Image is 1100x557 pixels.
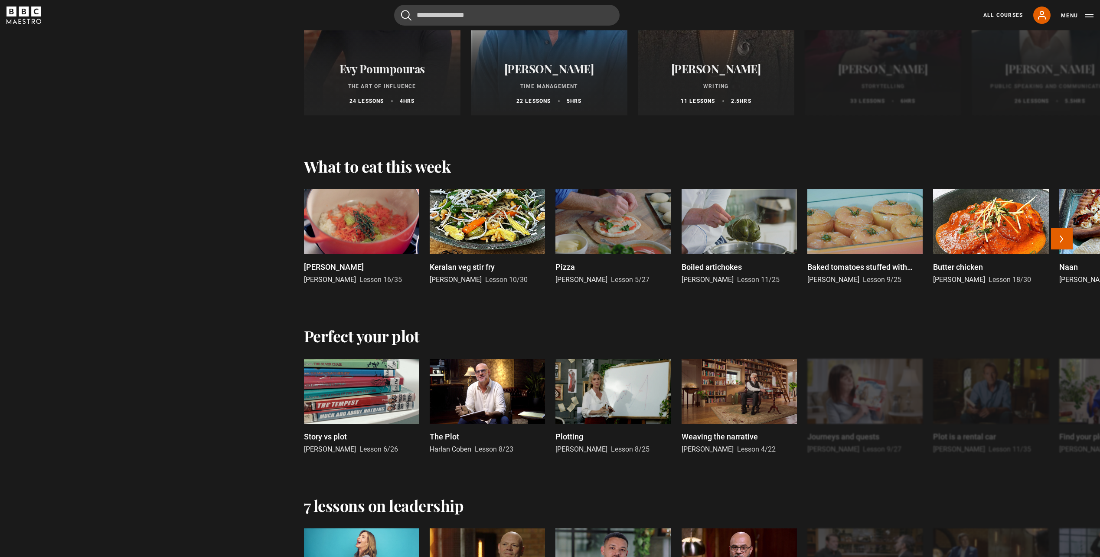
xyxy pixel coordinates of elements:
span: [PERSON_NAME] [807,445,859,453]
abbr: hrs [740,98,751,104]
span: Lesson 9/27 [863,445,901,453]
h2: Perfect your plot [304,327,420,345]
p: Baked tomatoes stuffed with ratatouille [807,261,923,273]
span: Lesson 9/25 [863,275,901,284]
p: Plotting [555,431,583,442]
span: [PERSON_NAME] [933,275,985,284]
span: Lesson 11/25 [737,275,780,284]
a: Plotting [PERSON_NAME] Lesson 8/25 [555,359,671,455]
span: [PERSON_NAME] [304,275,356,284]
p: The Plot [430,431,459,442]
p: 33 lessons [850,97,885,105]
p: [PERSON_NAME] [304,261,364,273]
p: Plot is a rental car [933,431,996,442]
a: Keralan veg stir fry [PERSON_NAME] Lesson 10/30 [430,189,545,285]
h2: [PERSON_NAME] [815,62,951,75]
h2: Evy Poumpouras [314,62,450,75]
span: [PERSON_NAME] [304,445,356,453]
span: Lesson 11/35 [989,445,1031,453]
span: [PERSON_NAME] [807,275,859,284]
button: Toggle navigation [1061,11,1093,20]
p: 2.5 [731,97,751,105]
span: Lesson 10/30 [485,275,528,284]
abbr: hrs [403,98,415,104]
span: Harlan Coben [430,445,471,453]
a: Journeys and quests [PERSON_NAME] Lesson 9/27 [807,359,923,455]
p: 26 lessons [1015,97,1049,105]
span: Lesson 4/22 [737,445,776,453]
h2: [PERSON_NAME] [481,62,617,75]
h2: What to eat this week [304,157,451,175]
span: [PERSON_NAME] [555,275,607,284]
abbr: hrs [1074,98,1085,104]
p: Journeys and quests [807,431,879,442]
button: Submit the search query [401,10,411,21]
p: Naan [1059,261,1078,273]
span: [PERSON_NAME] [682,275,734,284]
p: 4 [400,97,415,105]
p: Keralan veg stir fry [430,261,495,273]
a: Story vs plot [PERSON_NAME] Lesson 6/26 [304,359,419,455]
span: Lesson 5/27 [611,275,650,284]
span: Lesson 8/25 [611,445,650,453]
abbr: hrs [904,98,916,104]
a: Boiled artichokes [PERSON_NAME] Lesson 11/25 [682,189,797,285]
span: Lesson 8/23 [475,445,513,453]
p: Time Management [481,82,617,90]
a: The Plot Harlan Coben Lesson 8/23 [430,359,545,455]
span: Lesson 16/35 [359,275,402,284]
h2: [PERSON_NAME] [648,62,784,75]
span: [PERSON_NAME] [682,445,734,453]
p: Story vs plot [304,431,347,442]
p: 6 [901,97,916,105]
input: Search [394,5,620,26]
p: Butter chicken [933,261,983,273]
a: Butter chicken [PERSON_NAME] Lesson 18/30 [933,189,1048,285]
p: The Art of Influence [314,82,450,90]
abbr: hrs [570,98,582,104]
span: Lesson 6/26 [359,445,398,453]
p: 5 [567,97,582,105]
p: Weaving the narrative [682,431,758,442]
svg: BBC Maestro [7,7,41,24]
a: Pizza [PERSON_NAME] Lesson 5/27 [555,189,671,285]
a: Plot is a rental car [PERSON_NAME] Lesson 11/35 [933,359,1048,455]
a: Weaving the narrative [PERSON_NAME] Lesson 4/22 [682,359,797,455]
span: [PERSON_NAME] [933,445,985,453]
span: [PERSON_NAME] [430,275,482,284]
p: 22 lessons [516,97,551,105]
h2: 7 lessons on leadership [304,496,464,514]
a: [PERSON_NAME] [PERSON_NAME] Lesson 16/35 [304,189,419,285]
a: All Courses [983,11,1023,19]
p: 24 lessons [349,97,384,105]
p: 5.5 [1065,97,1085,105]
span: [PERSON_NAME] [555,445,607,453]
p: 11 lessons [681,97,715,105]
p: Storytelling [815,82,951,90]
span: Lesson 18/30 [989,275,1031,284]
p: Boiled artichokes [682,261,742,273]
p: Pizza [555,261,575,273]
a: Baked tomatoes stuffed with ratatouille [PERSON_NAME] Lesson 9/25 [807,189,923,285]
p: Writing [648,82,784,90]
